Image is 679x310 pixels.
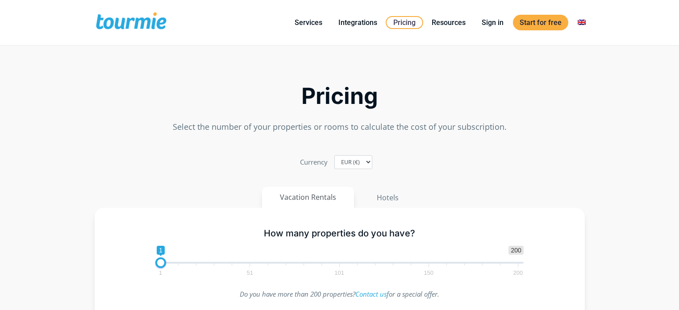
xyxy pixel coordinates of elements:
p: Select the number of your properties or rooms to calculate the cost of your subscription. [95,121,585,133]
h2: Pricing [95,86,585,107]
span: 51 [246,271,254,275]
a: Start for free [513,15,568,30]
a: Pricing [386,16,423,29]
span: 1 [158,271,163,275]
span: 101 [333,271,346,275]
button: Hotels [358,187,417,208]
button: Vacation Rentals [262,187,354,208]
a: Sign in [475,17,510,28]
span: 150 [422,271,435,275]
a: Services [288,17,329,28]
a: Contact us [355,289,387,298]
h5: How many properties do you have? [155,228,524,239]
span: 200 [508,246,523,255]
a: Resources [425,17,472,28]
span: 200 [512,271,525,275]
span: 1 [157,246,165,255]
a: Integrations [332,17,384,28]
p: Do you have more than 200 properties? for a special offer. [155,288,524,300]
label: Currency [300,156,328,168]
